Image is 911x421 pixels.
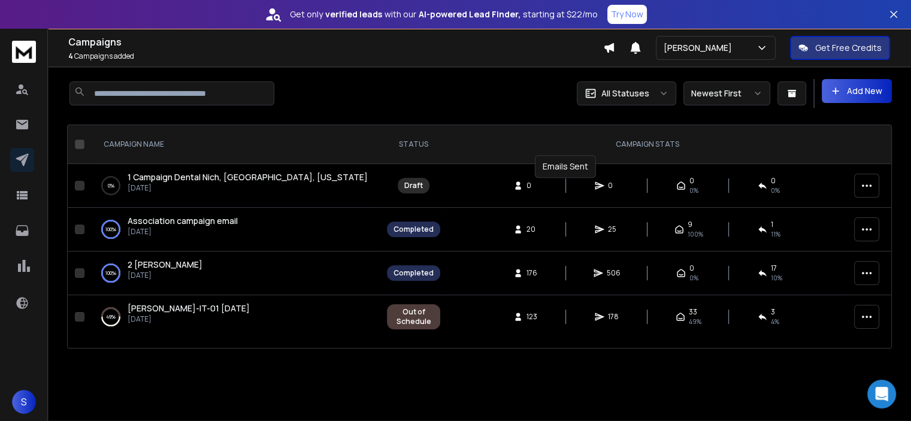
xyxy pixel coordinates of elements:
p: Get Free Credits [815,42,882,54]
div: Emails Sent [535,155,596,178]
td: 49%[PERSON_NAME]-IT-01 [DATE][DATE] [89,295,380,339]
div: Draft [404,181,423,190]
p: 100 % [105,267,116,279]
p: 49 % [106,311,116,323]
p: Get only with our starting at $22/mo [290,8,598,20]
p: [PERSON_NAME] [664,42,737,54]
th: STATUS [380,125,447,164]
th: CAMPAIGN NAME [89,125,380,164]
td: 100%2 [PERSON_NAME][DATE] [89,252,380,295]
h1: Campaigns [68,35,603,49]
button: Newest First [683,81,770,105]
button: S [12,390,36,414]
span: 10 % [771,273,782,283]
p: 0 % [108,180,114,192]
span: 123 [526,312,538,322]
img: logo [12,41,36,63]
a: Association campaign email [128,215,238,227]
span: 9 [688,220,692,229]
span: 4 % [771,317,779,326]
strong: AI-powered Lead Finder, [419,8,520,20]
p: Try Now [611,8,643,20]
div: Open Intercom Messenger [867,380,896,408]
strong: verified leads [325,8,382,20]
div: Out of Schedule [394,307,434,326]
span: 4 [68,51,73,61]
span: 33 [689,307,697,317]
span: 49 % [689,317,701,326]
th: CAMPAIGN STATS [447,125,847,164]
span: 0% [689,186,698,195]
span: 2 [PERSON_NAME] [128,259,202,270]
span: 11 % [771,229,780,239]
span: 0 [689,263,694,273]
p: All Statuses [601,87,649,99]
p: [DATE] [128,314,250,324]
a: [PERSON_NAME]-IT-01 [DATE] [128,302,250,314]
span: 176 [526,268,538,278]
span: 25 [608,225,620,234]
span: 1 [771,220,773,229]
span: 100 % [688,229,703,239]
p: [DATE] [128,183,368,193]
p: 100 % [105,223,116,235]
span: Association campaign email [128,215,238,226]
a: 2 [PERSON_NAME] [128,259,202,271]
span: 0 [771,176,776,186]
button: Try Now [607,5,647,24]
p: [DATE] [128,271,202,280]
div: Completed [394,268,434,278]
span: 178 [608,312,620,322]
span: 3 [771,307,775,317]
span: 0% [771,186,780,195]
td: 0%1 Campaign Dental Nich, [GEOGRAPHIC_DATA], [US_STATE][DATE] [89,164,380,208]
span: 0 [608,181,620,190]
button: Add New [822,79,892,103]
td: 100%Association campaign email[DATE] [89,208,380,252]
div: Completed [394,225,434,234]
span: 17 [771,263,777,273]
span: 0 [526,181,538,190]
p: [DATE] [128,227,238,237]
span: 0 [689,176,694,186]
p: Campaigns added [68,52,603,61]
button: Get Free Credits [790,36,890,60]
a: 1 Campaign Dental Nich, [GEOGRAPHIC_DATA], [US_STATE] [128,171,368,183]
span: 506 [607,268,621,278]
span: 0% [689,273,698,283]
span: 20 [526,225,538,234]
